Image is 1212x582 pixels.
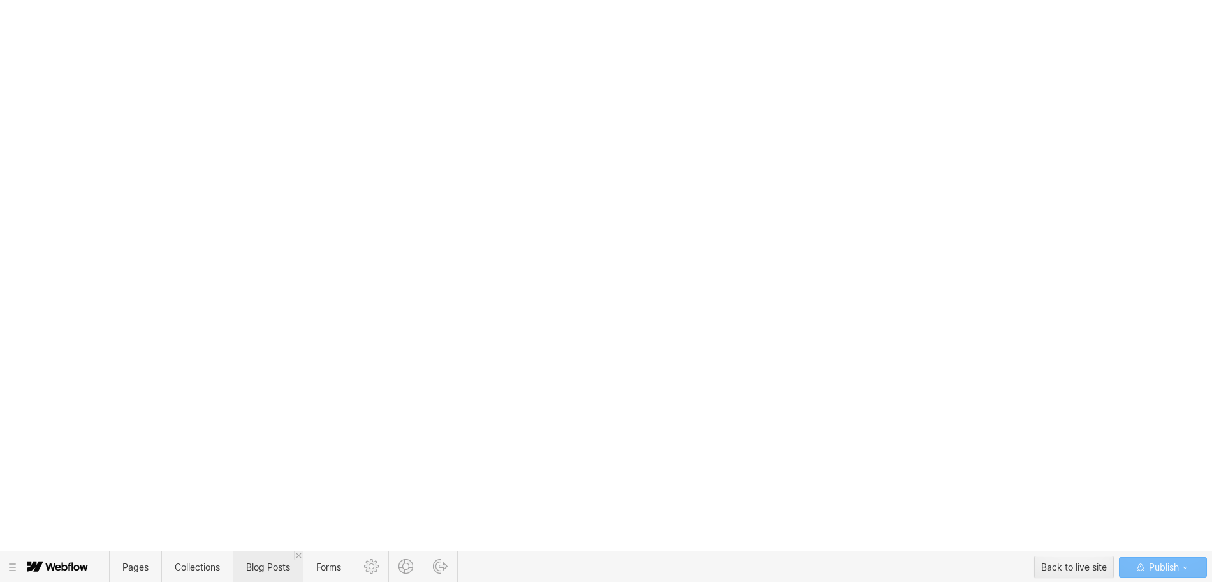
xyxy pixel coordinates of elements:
span: Collections [175,562,220,572]
span: Forms [316,562,341,572]
span: Blog Posts [246,562,290,572]
button: Back to live site [1034,556,1114,578]
span: Publish [1146,558,1179,577]
button: Publish [1119,557,1207,578]
a: Close 'Blog Posts' tab [294,551,303,560]
span: Pages [122,562,149,572]
div: Back to live site [1041,558,1107,577]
